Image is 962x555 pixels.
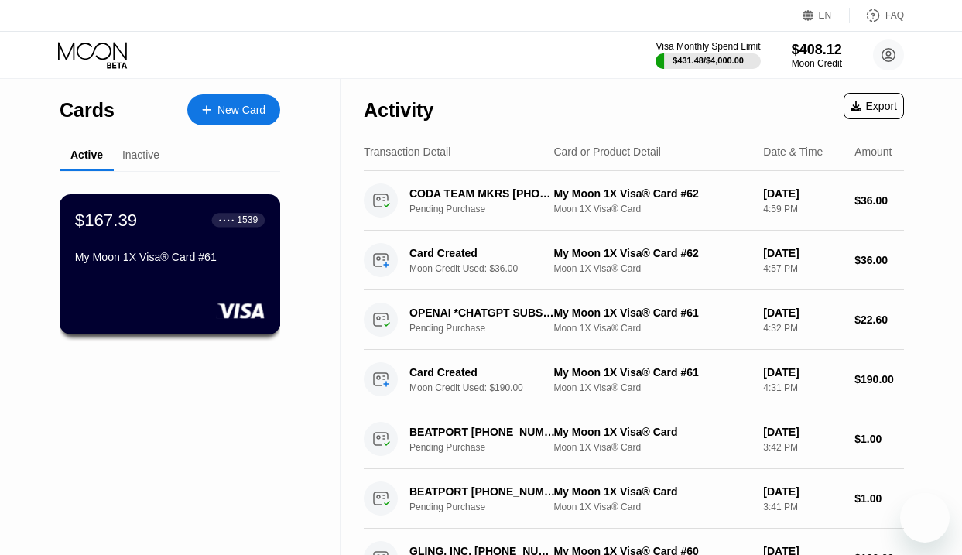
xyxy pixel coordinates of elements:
[763,502,842,512] div: 3:41 PM
[792,42,842,58] div: $408.12
[409,204,569,214] div: Pending Purchase
[885,10,904,21] div: FAQ
[364,469,904,529] div: BEATPORT [PHONE_NUMBER] USPending PurchaseMy Moon 1X Visa® CardMoon 1X Visa® Card[DATE]3:41 PM$1.00
[844,93,904,119] div: Export
[900,493,950,543] iframe: Кнопка запуска окна обмена сообщениями
[237,214,258,225] div: 1539
[70,149,103,161] div: Active
[553,146,661,158] div: Card or Product Detail
[553,366,751,379] div: My Moon 1X Visa® Card #61
[763,323,842,334] div: 4:32 PM
[187,94,280,125] div: New Card
[553,382,751,393] div: Moon 1X Visa® Card
[673,56,744,65] div: $431.48 / $4,000.00
[553,485,751,498] div: My Moon 1X Visa® Card
[763,247,842,259] div: [DATE]
[409,307,558,319] div: OPENAI *CHATGPT SUBSCR [PHONE_NUMBER] IE
[553,323,751,334] div: Moon 1X Visa® Card
[763,187,842,200] div: [DATE]
[553,442,751,453] div: Moon 1X Visa® Card
[656,41,760,52] div: Visa Monthly Spend Limit
[553,187,751,200] div: My Moon 1X Visa® Card #62
[409,442,569,453] div: Pending Purchase
[763,204,842,214] div: 4:59 PM
[763,485,842,498] div: [DATE]
[364,350,904,409] div: Card CreatedMoon Credit Used: $190.00My Moon 1X Visa® Card #61Moon 1X Visa® Card[DATE]4:31 PM$190.00
[854,146,892,158] div: Amount
[553,502,751,512] div: Moon 1X Visa® Card
[364,146,450,158] div: Transaction Detail
[553,263,751,274] div: Moon 1X Visa® Card
[763,263,842,274] div: 4:57 PM
[553,247,751,259] div: My Moon 1X Visa® Card #62
[854,433,904,445] div: $1.00
[854,254,904,266] div: $36.00
[75,210,137,230] div: $167.39
[409,485,558,498] div: BEATPORT [PHONE_NUMBER] US
[122,149,159,161] div: Inactive
[364,99,433,122] div: Activity
[75,251,265,263] div: My Moon 1X Visa® Card #61
[763,426,842,438] div: [DATE]
[409,502,569,512] div: Pending Purchase
[60,99,115,122] div: Cards
[763,146,823,158] div: Date & Time
[219,218,235,222] div: ● ● ● ●
[409,187,558,200] div: CODA TEAM MKRS [PHONE_NUMBER] US
[854,194,904,207] div: $36.00
[553,307,751,319] div: My Moon 1X Visa® Card #61
[792,58,842,69] div: Moon Credit
[854,373,904,385] div: $190.00
[364,409,904,469] div: BEATPORT [PHONE_NUMBER] USPending PurchaseMy Moon 1X Visa® CardMoon 1X Visa® Card[DATE]3:42 PM$1.00
[656,41,760,69] div: Visa Monthly Spend Limit$431.48/$4,000.00
[364,290,904,350] div: OPENAI *CHATGPT SUBSCR [PHONE_NUMBER] IEPending PurchaseMy Moon 1X Visa® Card #61Moon 1X Visa® Ca...
[763,307,842,319] div: [DATE]
[364,231,904,290] div: Card CreatedMoon Credit Used: $36.00My Moon 1X Visa® Card #62Moon 1X Visa® Card[DATE]4:57 PM$36.00
[763,382,842,393] div: 4:31 PM
[854,313,904,326] div: $22.60
[851,100,897,112] div: Export
[409,247,558,259] div: Card Created
[409,382,569,393] div: Moon Credit Used: $190.00
[364,171,904,231] div: CODA TEAM MKRS [PHONE_NUMBER] USPending PurchaseMy Moon 1X Visa® Card #62Moon 1X Visa® Card[DATE]...
[792,42,842,69] div: $408.12Moon Credit
[409,366,558,379] div: Card Created
[409,263,569,274] div: Moon Credit Used: $36.00
[763,366,842,379] div: [DATE]
[854,492,904,505] div: $1.00
[553,204,751,214] div: Moon 1X Visa® Card
[217,104,265,117] div: New Card
[850,8,904,23] div: FAQ
[803,8,850,23] div: EN
[409,323,569,334] div: Pending Purchase
[60,195,279,334] div: $167.39● ● ● ●1539My Moon 1X Visa® Card #61
[553,426,751,438] div: My Moon 1X Visa® Card
[763,442,842,453] div: 3:42 PM
[409,426,558,438] div: BEATPORT [PHONE_NUMBER] US
[819,10,832,21] div: EN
